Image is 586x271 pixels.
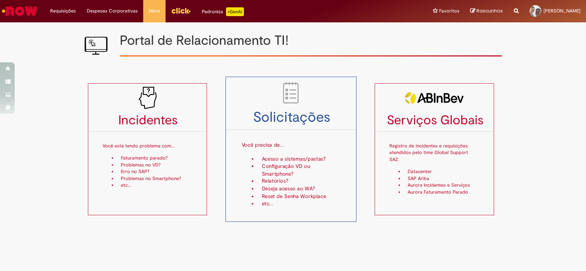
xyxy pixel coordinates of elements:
li: SAP Ariba [404,175,479,182]
li: Erro no SAP? [117,168,193,175]
p: Você está tendo problema com... [103,133,193,151]
li: Problemas no VD? [117,162,193,169]
li: etc... [117,182,193,189]
span: Requisições [50,7,76,15]
li: Configuração VD ou Smartphone? [257,163,340,178]
span: Rascunhos [476,7,503,14]
img: to_do_list.png [278,80,304,106]
li: Faturamento parado? [117,155,193,162]
p: Registro de incidentes e requisições atendidos pelo time Global Support SAZ: [389,133,479,165]
img: click_logo_yellow_360x200.png [171,5,191,16]
span: [PERSON_NAME] [544,8,581,14]
li: Relatórios? [257,178,340,185]
img: problem_it_V2.png [136,86,159,110]
li: Acesso a sistemas/pastas? [257,155,340,162]
li: Deseja acesso ao WA? [257,185,340,193]
p: Você precisa de... [241,132,340,151]
li: Aurora Faturamento Parado [404,189,479,196]
span: Favoritos [439,7,459,15]
img: IT_portal_V2.png [84,33,108,57]
li: Problemas no Smartphone? [117,175,193,182]
span: Despesas Corporativas [87,7,138,15]
span: More [149,7,160,15]
a: Rascunhos [470,8,503,15]
h3: Solicitações [226,110,356,125]
li: Aurora Incidentes e Serviços [404,182,479,189]
img: servicosglobais2.png [405,86,464,110]
li: Datacenter [404,168,479,175]
h3: Serviços Globais [375,113,493,128]
h1: Portal de Relacionamento TI! [120,33,502,48]
img: ServiceNow [1,4,38,18]
h3: Incidentes [88,113,207,128]
div: Padroniza [202,7,244,16]
li: Reset de Senha Workplace [257,193,340,200]
li: etc... [257,200,340,208]
p: +GenAi [226,7,244,16]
